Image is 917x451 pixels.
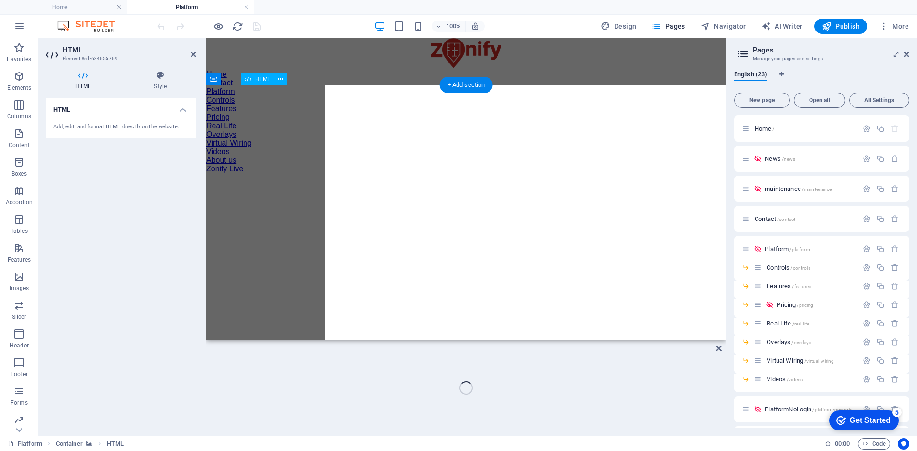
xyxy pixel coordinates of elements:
div: Features/features [764,283,858,289]
p: Forms [11,399,28,407]
div: Remove [891,357,899,365]
nav: breadcrumb [56,438,124,450]
div: Duplicate [876,245,885,253]
div: Platform/platform [762,246,858,252]
div: Duplicate [876,319,885,327]
div: Settings [863,319,871,327]
button: More [875,19,913,34]
div: Settings [863,125,871,133]
button: Click here to leave preview mode and continue editing [213,21,224,32]
div: Duplicate [876,282,885,290]
div: Design (Ctrl+Alt+Y) [597,19,640,34]
span: HTML [255,76,271,82]
div: Remove [891,301,899,309]
div: Duplicate [876,375,885,383]
div: Remove [891,263,899,272]
span: /virtual-wiring [804,358,834,364]
button: Open all [794,93,845,108]
p: Elements [7,84,32,92]
span: Click to open page [767,357,834,364]
div: Controls/controls [764,264,858,271]
div: Remove [891,185,899,193]
div: The startpage cannot be deleted [891,125,899,133]
p: Accordion [6,199,32,206]
span: Click to open page [765,245,810,252]
div: Remove [891,155,899,163]
p: Content [9,141,30,149]
div: Duplicate [876,215,885,223]
div: Duplicate [876,125,885,133]
div: Settings [863,185,871,193]
div: Duplicate [876,263,885,272]
p: Favorites [7,55,31,63]
div: Add, edit, and format HTML directly on the website. [53,123,189,131]
span: Click to open page [765,406,853,413]
span: Code [862,438,886,450]
h6: Session time [825,438,850,450]
div: Virtual Wiring/virtual-wiring [764,357,858,364]
div: Duplicate [876,185,885,193]
p: Boxes [11,170,27,178]
div: + Add section [440,77,493,93]
div: Overlays/overlays [764,339,858,345]
span: Click to open page [755,125,774,132]
p: Slider [12,313,27,321]
div: Remove [891,375,899,383]
button: All Settings [849,93,909,108]
span: Click to open page [767,320,809,327]
div: Settings [863,282,871,290]
span: /controls [790,265,810,271]
div: Contact/contact [752,216,858,222]
span: Click to open page [767,264,810,271]
button: New page [734,93,790,108]
span: Design [601,21,637,31]
div: Duplicate [876,357,885,365]
div: Settings [863,245,871,253]
div: Settings [863,375,871,383]
span: /overlays [791,340,811,345]
span: AI Writer [761,21,803,31]
span: /platform-no-login [812,407,853,412]
div: Duplicate [876,155,885,163]
span: Click to open page [767,338,811,346]
span: Click to open page [765,185,832,192]
div: Videos/videos [764,376,858,382]
div: Settings [863,215,871,223]
span: More [879,21,909,31]
i: Reload page [232,21,243,32]
h4: HTML [46,71,124,91]
div: Settings [863,405,871,413]
div: Home/ [752,126,858,132]
div: Remove [891,245,899,253]
span: Click to open page [777,301,813,308]
button: reload [232,21,243,32]
div: Get Started 5 items remaining, 0% complete [8,5,77,25]
span: /videos [787,377,803,382]
div: Real Life/real-life [764,320,858,326]
div: Settings [863,338,871,346]
span: Click to open page [765,155,795,162]
span: Publish [822,21,860,31]
span: /news [782,157,796,162]
h2: Pages [753,46,909,54]
div: Remove [891,338,899,346]
div: Settings [863,301,871,309]
button: Navigator [697,19,750,34]
p: Tables [11,227,28,235]
div: Duplicate [876,405,885,413]
span: /contact [777,217,795,222]
h6: 100% [446,21,461,32]
button: Design [597,19,640,34]
div: Settings [863,155,871,163]
p: Columns [7,113,31,120]
span: 00 00 [835,438,850,450]
span: English (23) [734,69,767,82]
div: Remove [891,405,899,413]
h4: Platform [127,2,254,12]
div: PlatformNoLogin/platform-no-login [762,406,858,412]
p: Features [8,256,31,263]
i: This element contains a background [86,441,92,446]
div: Remove [891,319,899,327]
span: All Settings [853,97,905,103]
p: Images [10,284,29,292]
